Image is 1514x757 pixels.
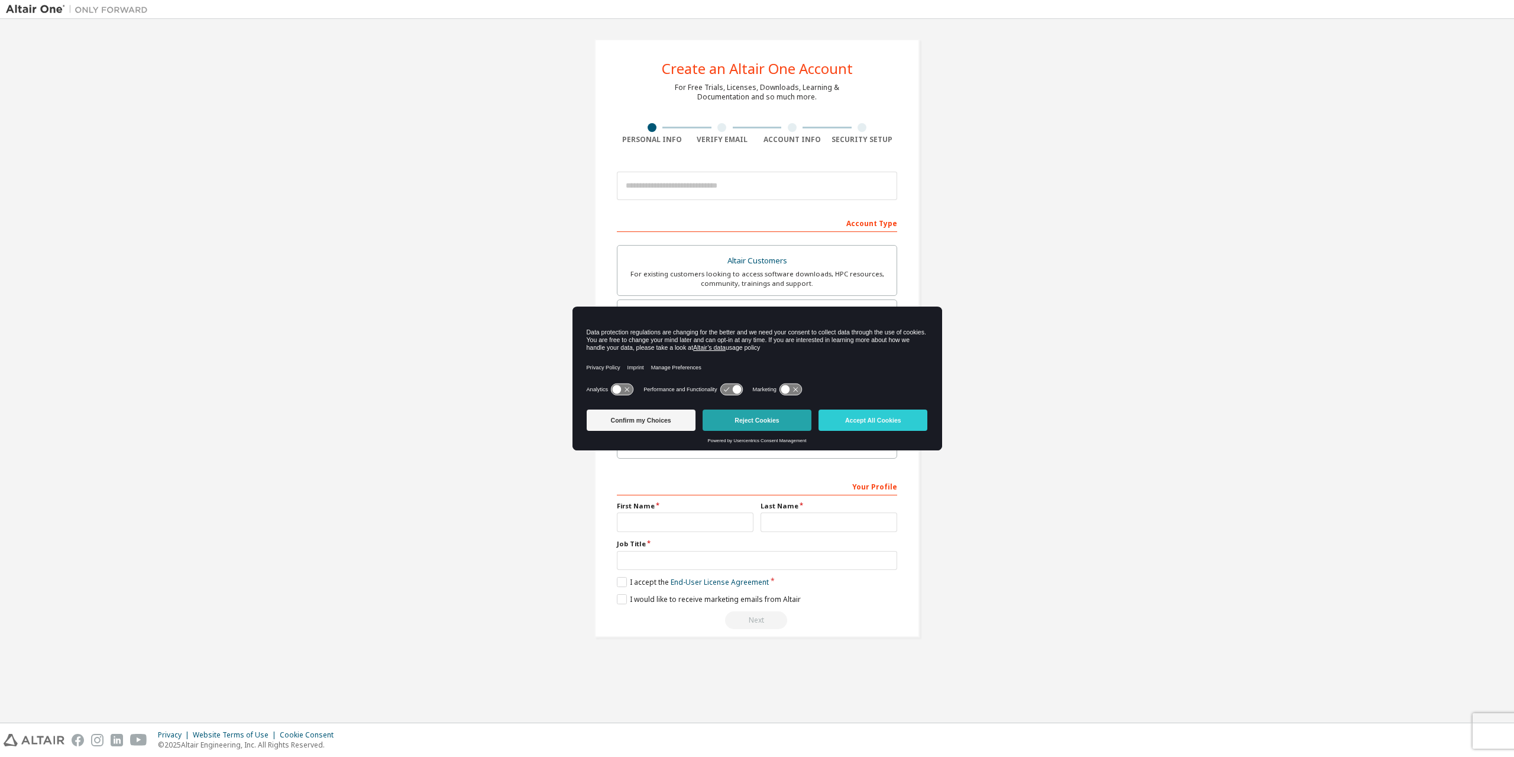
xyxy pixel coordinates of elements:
[280,730,341,740] div: Cookie Consent
[617,539,897,549] label: Job Title
[757,135,827,144] div: Account Info
[827,135,898,144] div: Security Setup
[662,62,853,76] div: Create an Altair One Account
[193,730,280,740] div: Website Terms of Use
[130,734,147,746] img: youtube.svg
[625,253,889,269] div: Altair Customers
[4,734,64,746] img: altair_logo.svg
[617,611,897,629] div: Read and acccept EULA to continue
[158,730,193,740] div: Privacy
[687,135,758,144] div: Verify Email
[671,577,769,587] a: End-User License Agreement
[617,213,897,232] div: Account Type
[617,135,687,144] div: Personal Info
[617,501,753,511] label: First Name
[617,577,769,587] label: I accept the
[675,83,839,102] div: For Free Trials, Licenses, Downloads, Learning & Documentation and so much more.
[72,734,84,746] img: facebook.svg
[761,501,897,511] label: Last Name
[617,594,801,604] label: I would like to receive marketing emails from Altair
[91,734,103,746] img: instagram.svg
[158,740,341,750] p: © 2025 Altair Engineering, Inc. All Rights Reserved.
[617,476,897,495] div: Your Profile
[625,269,889,288] div: For existing customers looking to access software downloads, HPC resources, community, trainings ...
[6,4,154,15] img: Altair One
[111,734,123,746] img: linkedin.svg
